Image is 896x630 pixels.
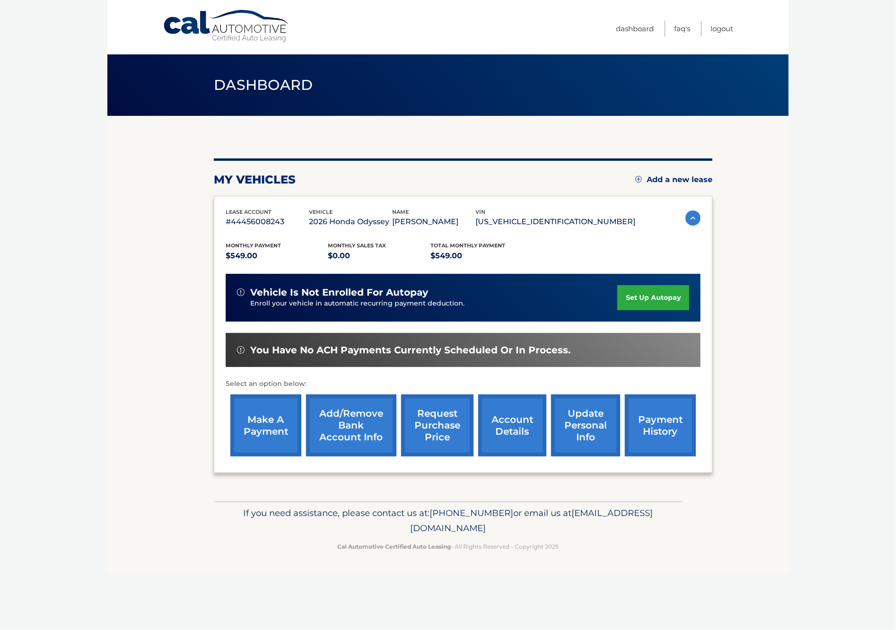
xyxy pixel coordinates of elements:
[430,242,505,249] span: Total Monthly Payment
[220,542,676,551] p: - All Rights Reserved - Copyright 2025
[237,346,245,354] img: alert-white.svg
[237,289,245,296] img: alert-white.svg
[635,176,642,183] img: add.svg
[551,394,620,456] a: update personal info
[401,394,474,456] a: request purchase price
[616,21,654,36] a: Dashboard
[475,209,485,215] span: vin
[309,209,333,215] span: vehicle
[711,21,733,36] a: Logout
[392,209,409,215] span: name
[430,249,533,262] p: $549.00
[328,249,431,262] p: $0.00
[478,394,546,456] a: account details
[625,394,696,456] a: payment history
[226,215,309,228] p: #44456008243
[250,344,571,356] span: You have no ACH payments currently scheduled or in process.
[337,543,451,550] strong: Cal Automotive Certified Auto Leasing
[617,285,689,310] a: set up autopay
[226,242,281,249] span: Monthly Payment
[430,507,513,518] span: [PHONE_NUMBER]
[214,173,296,187] h2: my vehicles
[392,215,475,228] p: [PERSON_NAME]
[674,21,690,36] a: FAQ's
[226,249,328,262] p: $549.00
[250,298,617,309] p: Enroll your vehicle in automatic recurring payment deduction.
[230,394,301,456] a: make a payment
[214,76,313,94] span: Dashboard
[685,210,701,226] img: accordion-active.svg
[410,507,653,534] span: [EMAIL_ADDRESS][DOMAIN_NAME]
[306,394,396,456] a: Add/Remove bank account info
[226,378,701,390] p: Select an option below:
[226,209,272,215] span: lease account
[250,287,428,298] span: vehicle is not enrolled for autopay
[220,506,676,536] p: If you need assistance, please contact us at: or email us at
[475,215,635,228] p: [US_VEHICLE_IDENTIFICATION_NUMBER]
[635,175,712,184] a: Add a new lease
[163,9,290,43] a: Cal Automotive
[309,215,392,228] p: 2026 Honda Odyssey
[328,242,387,249] span: Monthly sales Tax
